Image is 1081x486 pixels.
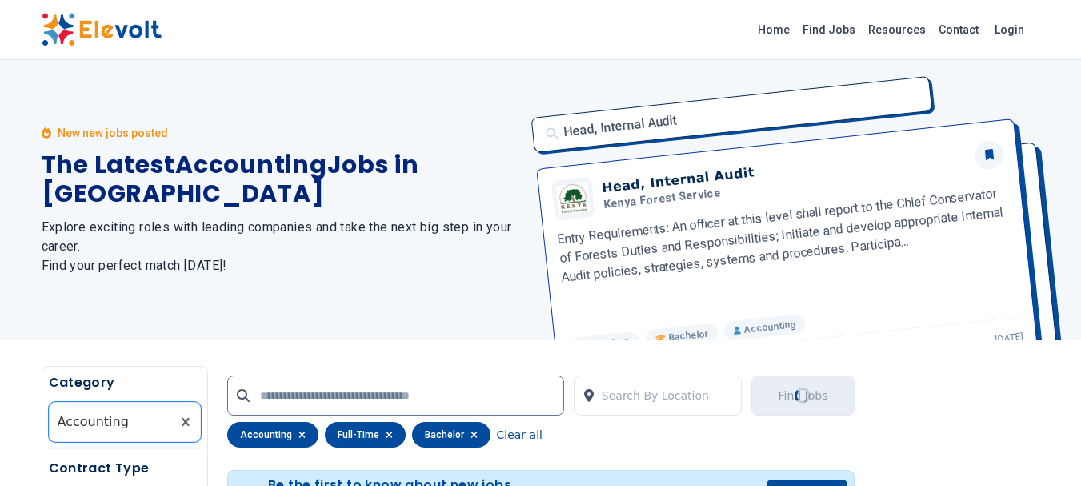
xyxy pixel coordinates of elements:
[58,125,168,141] p: New new jobs posted
[862,17,932,42] a: Resources
[412,422,490,448] div: bachelor
[751,17,796,42] a: Home
[49,373,201,392] h5: Category
[42,218,522,275] h2: Explore exciting roles with leading companies and take the next big step in your career. Find you...
[1001,409,1081,486] iframe: Chat Widget
[932,17,985,42] a: Contact
[42,13,162,46] img: Elevolt
[751,376,854,416] button: Find JobsLoading...
[796,17,862,42] a: Find Jobs
[794,386,812,404] div: Loading...
[49,459,201,478] h5: Contract Type
[325,422,406,448] div: full-time
[42,151,522,208] h1: The Latest Accounting Jobs in [GEOGRAPHIC_DATA]
[985,14,1034,46] a: Login
[227,422,318,448] div: accounting
[497,422,543,448] button: Clear all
